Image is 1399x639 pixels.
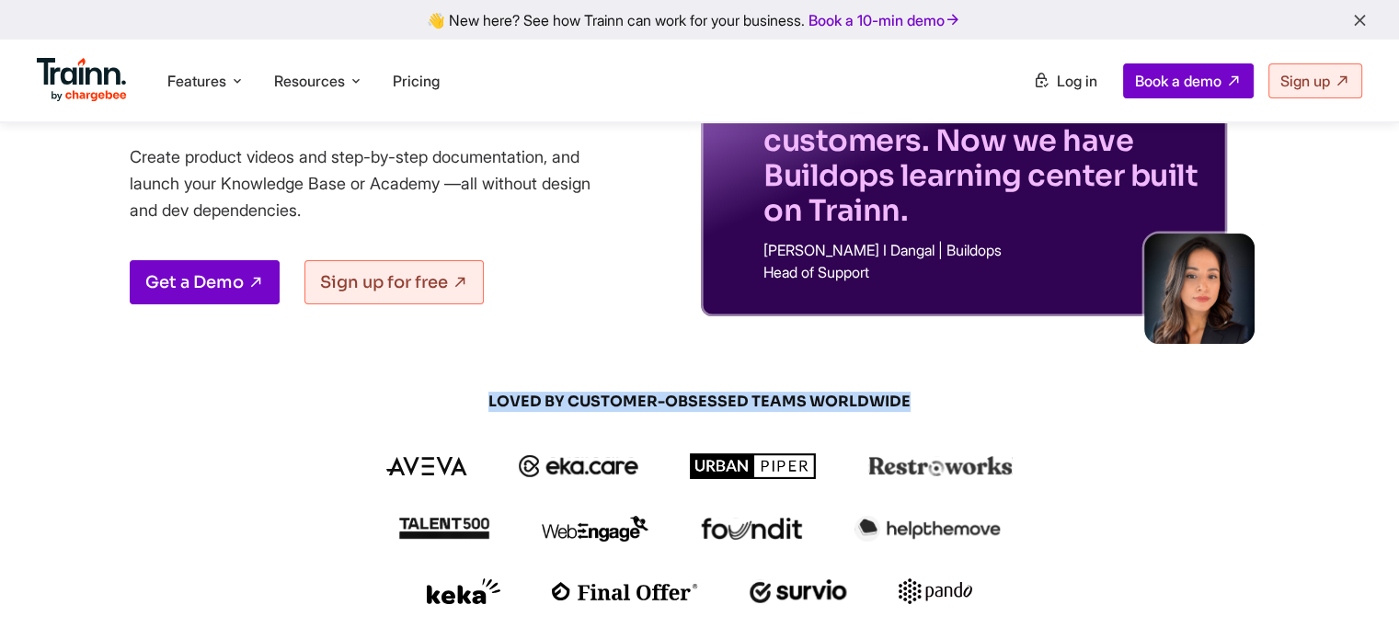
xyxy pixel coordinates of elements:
span: Sign up [1280,72,1330,90]
img: foundit logo [700,518,803,540]
a: Pricing [393,72,440,90]
p: Create product videos and step-by-step documentation, and launch your Knowledge Base or Academy —... [130,143,617,223]
img: ekacare logo [519,455,638,477]
a: Sign up for free [304,260,484,304]
p: We didn't have a self-service resource for training customers. Now we have Buildops learning cent... [763,53,1205,228]
img: aveva logo [386,457,467,475]
img: Trainn Logo [37,58,127,102]
span: LOVED BY CUSTOMER-OBSESSED TEAMS WORLDWIDE [258,392,1141,412]
a: Book a demo [1123,63,1254,98]
span: Log in [1057,72,1097,90]
img: sabina-buildops.d2e8138.png [1144,234,1255,344]
a: Sign up [1268,63,1362,98]
img: urbanpiper logo [690,453,817,479]
img: pando logo [899,578,972,604]
img: webengage logo [542,516,648,542]
p: Head of Support [763,265,1205,280]
img: survio logo [750,579,848,603]
span: Features [167,71,226,91]
div: 👋 New here? See how Trainn can work for your business. [11,11,1388,29]
img: helpthemove logo [854,516,1001,542]
a: Get a Demo [130,260,280,304]
img: talent500 logo [398,517,490,540]
img: restroworks logo [868,456,1013,476]
p: [PERSON_NAME] I Dangal | Buildops [763,243,1205,257]
a: Log in [1022,64,1108,97]
span: Book a demo [1135,72,1221,90]
a: Book a 10-min demo [805,7,965,33]
iframe: Chat Widget [1307,551,1399,639]
img: keka logo [427,578,500,604]
span: Resources [274,71,345,91]
img: finaloffer logo [552,582,698,600]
